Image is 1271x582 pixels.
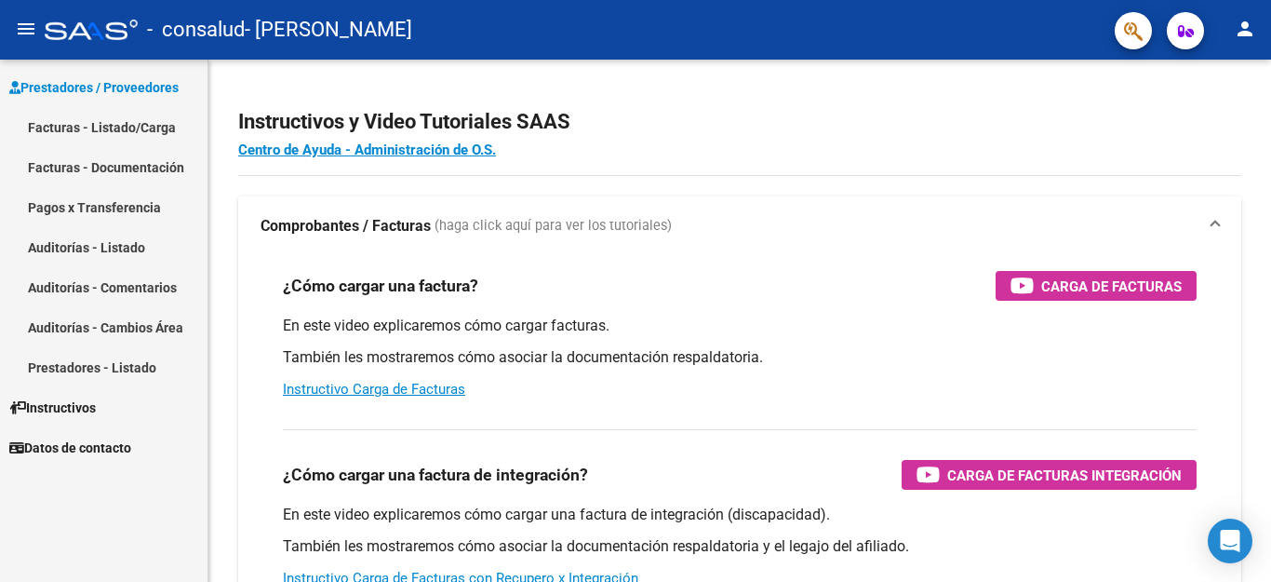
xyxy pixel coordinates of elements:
mat-icon: person [1234,18,1256,40]
mat-icon: menu [15,18,37,40]
span: - [PERSON_NAME] [245,9,412,50]
h3: ¿Cómo cargar una factura? [283,273,478,299]
span: - consalud [147,9,245,50]
span: (haga click aquí para ver los tutoriales) [435,216,672,237]
mat-expansion-panel-header: Comprobantes / Facturas (haga click aquí para ver los tutoriales) [238,196,1241,256]
a: Centro de Ayuda - Administración de O.S. [238,142,496,158]
button: Carga de Facturas [996,271,1197,301]
a: Instructivo Carga de Facturas [283,381,465,398]
p: También les mostraremos cómo asociar la documentación respaldatoria. [283,347,1197,368]
h3: ¿Cómo cargar una factura de integración? [283,462,588,488]
button: Carga de Facturas Integración [902,460,1197,490]
strong: Comprobantes / Facturas [261,216,431,237]
span: Instructivos [9,398,96,418]
p: En este video explicaremos cómo cargar una factura de integración (discapacidad). [283,505,1197,525]
div: Open Intercom Messenger [1208,519,1252,563]
span: Carga de Facturas Integración [947,464,1182,487]
p: También les mostraremos cómo asociar la documentación respaldatoria y el legajo del afiliado. [283,536,1197,557]
p: En este video explicaremos cómo cargar facturas. [283,316,1197,336]
span: Prestadores / Proveedores [9,77,179,98]
span: Datos de contacto [9,438,131,458]
span: Carga de Facturas [1041,275,1182,298]
h2: Instructivos y Video Tutoriales SAAS [238,104,1241,140]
